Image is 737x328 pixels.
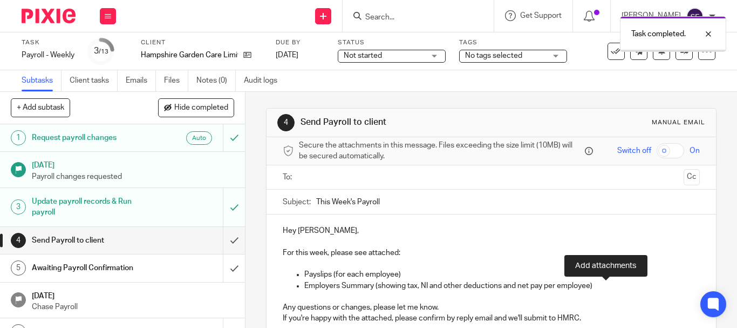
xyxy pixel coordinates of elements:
img: Pixie [22,9,76,23]
h1: Request payroll changes [32,130,152,146]
span: Not started [344,52,382,59]
label: Due by [276,38,324,47]
a: Emails [126,70,156,91]
span: Switch off [617,145,651,156]
a: Client tasks [70,70,118,91]
input: Search [364,13,461,23]
p: If you're happy with the attached, please confirm by reply email and we'll submit to HMRC. [283,313,700,324]
span: Hide completed [174,104,228,112]
span: On [690,145,700,156]
p: Task completed. [631,29,686,39]
a: Files [164,70,188,91]
div: Manual email [652,118,705,127]
a: Subtasks [22,70,62,91]
p: Chase Payroll [32,302,235,312]
h1: Update payroll records & Run payroll [32,193,152,221]
span: Secure the attachments in this message. Files exceeding the size limit (10MB) will be secured aut... [299,140,582,162]
h1: Send Payroll to client [301,117,514,128]
p: Any questions or changes, please let me know. [283,302,700,313]
label: Subject: [283,197,311,207]
h1: Send Payroll to client [32,232,152,249]
label: To: [283,172,295,183]
p: Hey [PERSON_NAME], [283,225,700,236]
div: 3 [94,45,108,57]
a: Notes (0) [196,70,236,91]
span: [DATE] [276,51,298,59]
label: Status [338,38,446,47]
p: For this week, please see attached: [283,247,700,258]
button: Cc [684,169,700,185]
h1: [DATE] [32,288,235,302]
p: Hampshire Garden Care Limited [141,50,238,61]
div: 3 [11,199,26,215]
button: Hide completed [158,98,234,117]
p: Payroll changes requested [32,171,235,182]
div: Payroll - Weekly [22,50,74,61]
h1: [DATE] [32,157,235,171]
img: svg%3E [686,8,704,25]
label: Client [141,38,262,47]
label: Task [22,38,74,47]
h1: Awaiting Payroll Confirmation [32,260,152,276]
div: 5 [11,260,26,276]
div: 1 [11,130,26,145]
div: Auto [186,131,212,145]
a: Audit logs [244,70,285,91]
small: /13 [99,49,108,55]
p: Employers Summary (showing tax, NI and other deductions and net pay per employee) [304,280,700,291]
span: No tags selected [465,52,522,59]
p: Payslips (for each employee) [304,269,700,280]
div: 4 [11,233,26,248]
button: + Add subtask [11,98,70,117]
div: 4 [277,114,295,131]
